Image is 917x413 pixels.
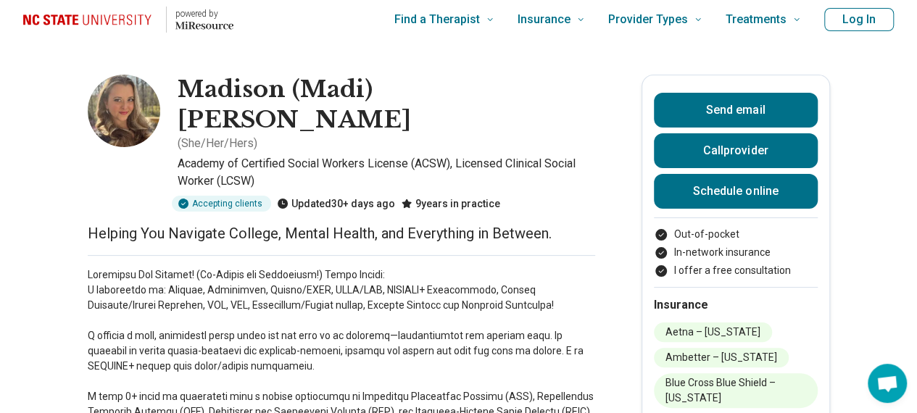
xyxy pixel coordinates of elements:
a: Schedule online [654,174,818,209]
p: ( She/Her/Hers ) [178,135,257,152]
span: Treatments [726,9,787,30]
li: I offer a free consultation [654,263,818,278]
div: Open chat [868,364,907,403]
div: 9 years in practice [401,196,500,212]
li: Blue Cross Blue Shield – [US_STATE] [654,373,818,408]
h2: Insurance [654,296,818,314]
img: Madison Bowman, Academy of Certified Social Workers License (ACSW) [88,75,160,147]
ul: Payment options [654,227,818,278]
li: Ambetter – [US_STATE] [654,348,789,367]
p: powered by [175,8,233,20]
h1: Madison (Madi) [PERSON_NAME] [178,75,595,135]
p: Academy of Certified Social Workers License (ACSW), Licensed Clinical Social Worker (LCSW) [178,155,595,190]
li: Out-of-pocket [654,227,818,242]
div: Accepting clients [172,196,271,212]
span: Provider Types [608,9,688,30]
button: Callprovider [654,133,818,168]
button: Log In [824,8,894,31]
li: In-network insurance [654,245,818,260]
div: Updated 30+ days ago [277,196,395,212]
li: Aetna – [US_STATE] [654,322,772,342]
button: Send email [654,93,818,128]
span: Find a Therapist [394,9,480,30]
p: Helping You Navigate College, Mental Health, and Everything in Between. [88,223,595,243]
span: Insurance [518,9,570,30]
